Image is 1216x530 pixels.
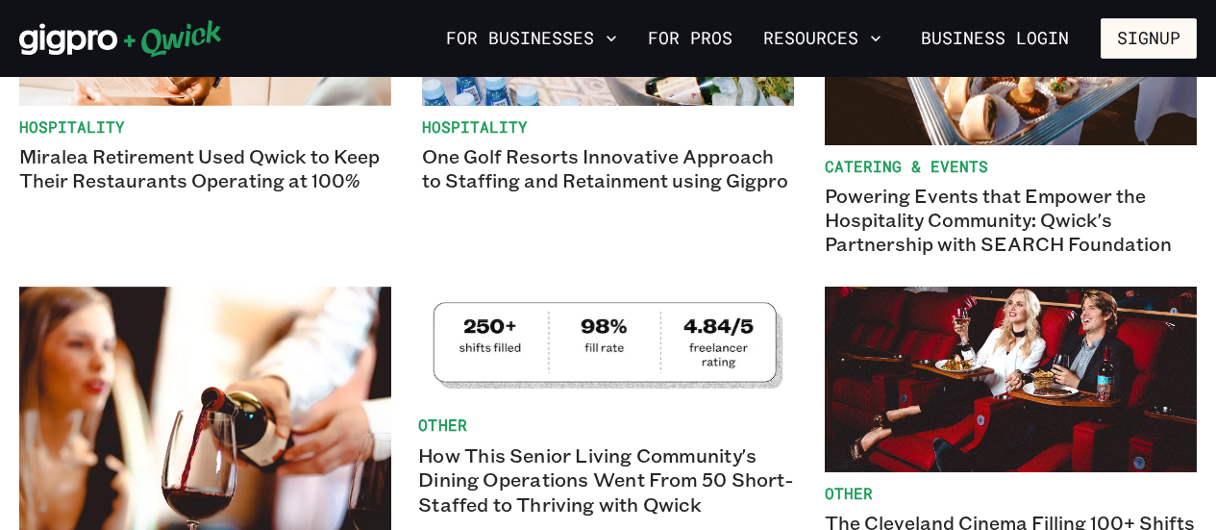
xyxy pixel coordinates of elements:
[418,283,798,404] img: How This Senior Living Community's Dining Operations Went From 50 Short-Staffed to Thriving with ...
[422,144,794,192] p: One Golf Resorts Innovative Approach to Staffing and Retainment using Gigpro
[825,157,1197,176] span: Catering & Events
[422,117,794,137] span: Hospitality
[905,18,1085,59] a: Business Login
[418,442,798,517] p: How This Senior Living Community's Dining Operations Went From 50 Short-Staffed to Thriving with ...
[825,287,1197,473] img: The Cleveland Cinema Filling 100+ Shifts a Month with Qwick Professionals
[19,144,391,192] p: Miralea Retirement Used Qwick to Keep Their Restaurants Operating at 100%
[438,22,625,55] button: For Businesses
[825,184,1197,256] p: Powering Events that Empower the Hospitality Community: Qwick's Partnership with SEARCH Foundation
[640,22,740,55] a: For Pros
[756,22,889,55] button: Resources
[418,416,798,435] span: Other
[825,484,1197,503] span: Other
[1101,18,1197,59] button: Signup
[19,117,391,137] span: Hospitality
